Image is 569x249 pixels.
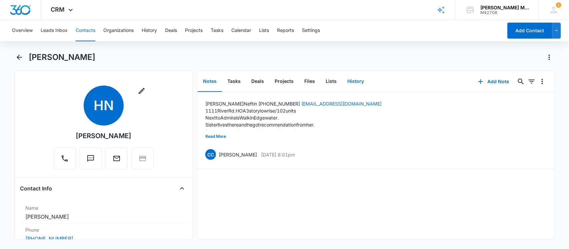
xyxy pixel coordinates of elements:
[76,20,95,41] button: Contacts
[142,20,157,41] button: History
[41,20,68,41] button: Leads Inbox
[12,20,33,41] button: Overview
[76,131,131,141] div: [PERSON_NAME]
[231,20,251,41] button: Calendar
[219,151,257,158] p: [PERSON_NAME]
[84,86,124,125] span: HN
[54,158,76,163] a: Call
[106,158,128,163] a: Email
[269,71,299,92] button: Projects
[185,20,203,41] button: Projects
[29,52,95,62] h1: [PERSON_NAME]
[537,76,548,87] button: Overflow Menu
[480,5,529,10] div: account name
[277,20,294,41] button: Reports
[103,20,134,41] button: Organizations
[25,213,182,221] dd: [PERSON_NAME]
[14,52,25,63] button: Back
[80,158,102,163] a: Text
[342,71,369,92] button: History
[198,71,222,92] button: Notes
[25,204,182,211] label: Name
[20,224,188,246] div: Phone[PHONE_NUMBER]
[25,235,73,243] a: [PHONE_NUMBER]
[222,71,246,92] button: Tasks
[205,130,226,143] button: Read More
[556,2,561,8] span: 1
[205,149,216,160] span: CC
[20,184,52,192] h4: Contact Info
[556,2,561,8] div: notifications count
[177,183,187,194] button: Close
[51,6,65,13] span: CRM
[20,202,188,224] div: Name[PERSON_NAME]
[320,71,342,92] button: Lists
[106,147,128,169] button: Email
[480,10,529,15] div: account id
[25,226,182,233] label: Phone
[246,71,269,92] button: Deals
[54,147,76,169] button: Call
[302,20,320,41] button: Settings
[165,20,177,41] button: Deals
[80,147,102,169] button: Text
[544,52,555,63] button: Actions
[526,76,537,87] button: Filters
[516,76,526,87] button: Search...
[211,20,223,41] button: Tasks
[471,74,516,90] button: Add Note
[301,101,382,107] a: [EMAIL_ADDRESS][DOMAIN_NAME]
[259,20,269,41] button: Lists
[507,23,552,39] button: Add Contact
[261,151,295,158] p: [DATE] 8:01pm
[299,71,320,92] button: Files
